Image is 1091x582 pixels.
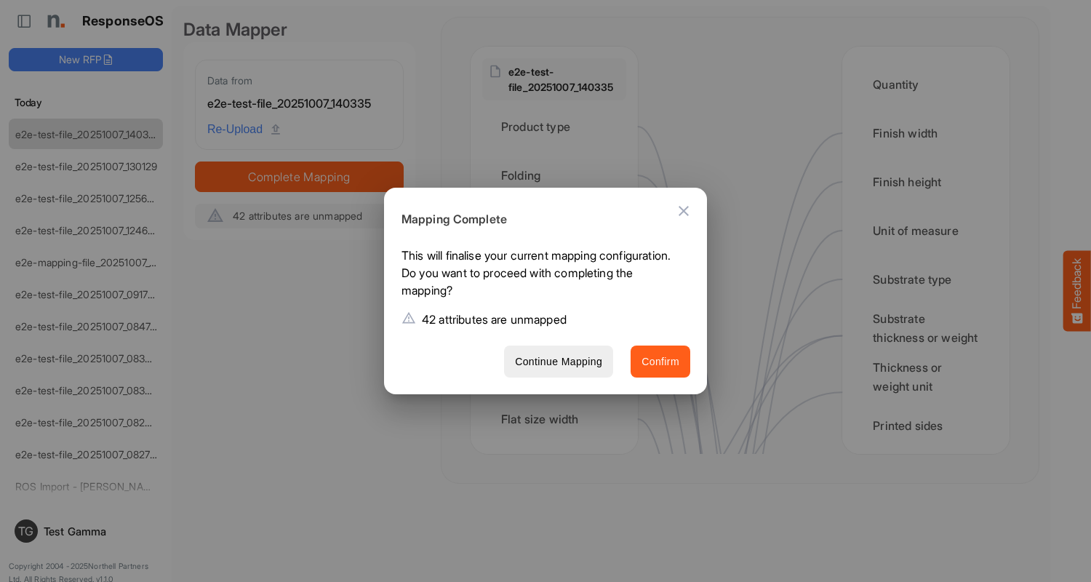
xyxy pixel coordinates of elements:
p: 42 attributes are unmapped [422,311,567,328]
span: Continue Mapping [515,353,602,371]
button: Confirm [631,346,690,378]
button: Close dialog [666,194,701,228]
button: Continue Mapping [504,346,613,378]
p: This will finalise your current mapping configuration. Do you want to proceed with completing the... [401,247,679,305]
span: Confirm [642,353,679,371]
h6: Mapping Complete [401,210,679,229]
